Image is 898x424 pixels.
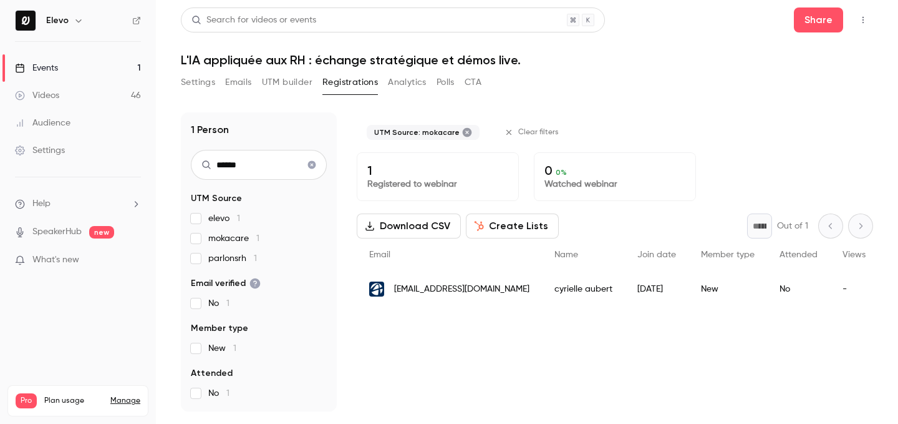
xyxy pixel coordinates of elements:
[842,250,866,259] span: Views
[15,197,141,210] li: help-dropdown-opener
[256,234,259,243] span: 1
[15,62,58,74] div: Events
[16,11,36,31] img: Elevo
[226,299,229,308] span: 1
[369,282,384,297] img: audencia.com
[830,272,878,307] div: -
[225,72,251,92] button: Emails
[208,297,229,310] span: No
[394,283,529,296] span: [EMAIL_ADDRESS][DOMAIN_NAME]
[357,214,461,239] button: Download CSV
[191,367,233,380] span: Attended
[369,250,390,259] span: Email
[226,389,229,398] span: 1
[367,163,508,178] p: 1
[554,250,578,259] span: Name
[208,252,257,265] span: parlonsrh
[302,155,322,175] button: Clear search
[237,214,240,223] span: 1
[462,127,472,137] button: Remove "mokacare" from selected "UTM Source" filter
[15,89,59,102] div: Videos
[46,14,69,27] h6: Elevo
[637,250,676,259] span: Join date
[777,220,808,232] p: Out of 1
[437,72,455,92] button: Polls
[544,178,685,190] p: Watched webinar
[32,225,82,239] a: SpeakerHub
[32,254,79,267] span: What's new
[388,72,427,92] button: Analytics
[322,72,378,92] button: Registrations
[767,272,830,307] div: No
[542,272,625,307] div: cyrielle aubert
[191,14,316,27] div: Search for videos or events
[701,250,755,259] span: Member type
[208,232,259,245] span: mokacare
[191,322,248,335] span: Member type
[181,52,873,67] h1: L'IA appliquée aux RH : échange stratégique et démos live.
[780,250,818,259] span: Attended
[208,212,240,225] span: elevo
[367,178,508,190] p: Registered to webinar
[191,192,242,205] span: UTM Source
[518,127,559,137] span: Clear filters
[254,254,257,263] span: 1
[262,72,312,92] button: UTM builder
[191,122,229,137] h1: 1 Person
[374,127,460,137] span: UTM Source: mokacare
[233,344,236,353] span: 1
[500,122,566,142] button: Clear filters
[794,7,843,32] button: Share
[208,342,236,355] span: New
[89,226,114,239] span: new
[688,272,767,307] div: New
[208,387,229,400] span: No
[544,163,685,178] p: 0
[625,272,688,307] div: [DATE]
[466,214,559,239] button: Create Lists
[32,197,51,210] span: Help
[15,144,65,157] div: Settings
[465,72,481,92] button: CTA
[16,393,37,408] span: Pro
[191,277,261,290] span: Email verified
[181,72,215,92] button: Settings
[110,396,140,406] a: Manage
[15,117,70,129] div: Audience
[556,168,567,177] span: 0 %
[44,396,103,406] span: Plan usage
